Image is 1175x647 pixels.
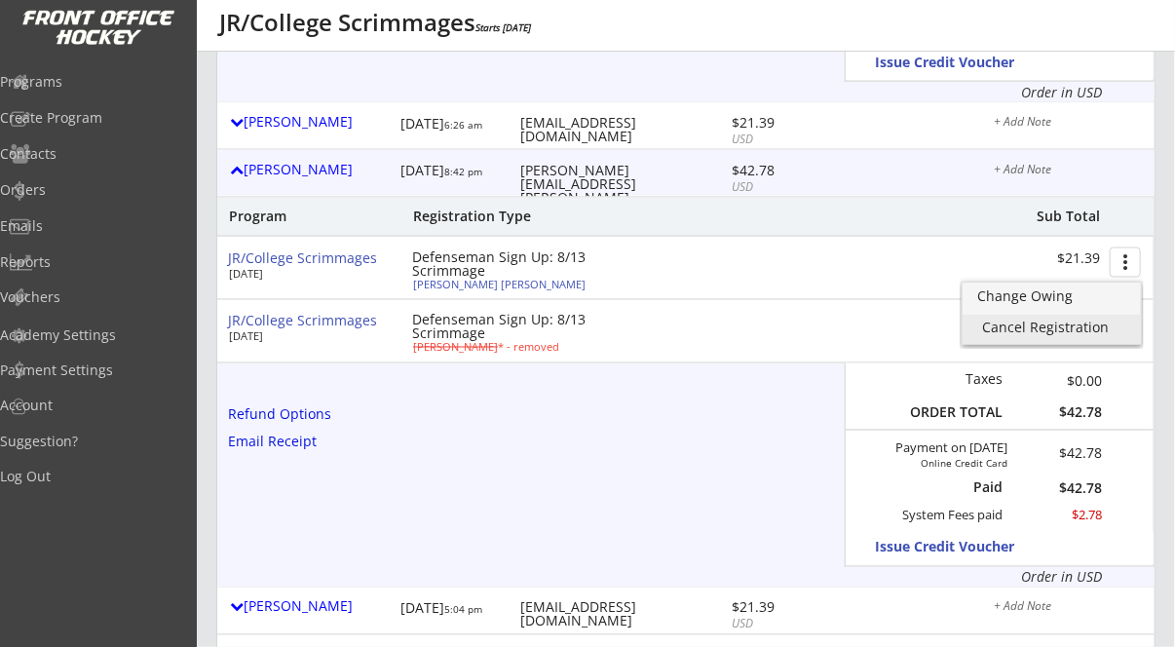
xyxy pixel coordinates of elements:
div: Online Credit Card [897,458,1007,470]
button: Issue Credit Voucher [875,50,1055,76]
div: USD [732,617,837,633]
div: System Fees paid [885,508,1003,524]
button: more_vert [1110,247,1141,278]
div: [EMAIL_ADDRESS][DOMAIN_NAME] [520,116,727,143]
div: $21.39 [979,250,1100,267]
div: Change Owing [977,289,1126,303]
div: Removed [413,342,630,355]
div: $42.78 [1016,482,1102,496]
div: [PERSON_NAME] [230,115,391,129]
s: [PERSON_NAME] [413,340,498,355]
div: + Add Note [994,116,1142,132]
div: Refund Options [228,408,338,422]
div: USD [732,179,837,196]
div: Registration Type [413,208,636,225]
div: [DATE] [400,109,506,143]
div: * - removed [413,342,630,353]
div: $42.78 [732,164,837,177]
div: $42.78 [1016,404,1102,422]
div: $42.78 [1033,447,1102,461]
div: Paid [913,479,1003,497]
div: Email Receipt [228,436,327,449]
div: Program [229,208,334,225]
div: $2.78 [1016,508,1102,524]
div: [PERSON_NAME] [PERSON_NAME] [413,279,630,289]
div: [PERSON_NAME] [230,600,391,614]
div: Defenseman Sign Up: 8/13 Scrimmage [412,250,636,278]
em: Starts [DATE] [475,20,531,34]
div: USD [732,132,837,148]
button: Issue Credit Voucher [875,535,1055,561]
div: [DATE] [229,268,385,279]
div: [EMAIL_ADDRESS][DOMAIN_NAME] [520,601,727,628]
div: [DATE] [400,157,506,191]
font: 8:42 pm [444,165,482,178]
div: ORDER TOTAL [901,404,1003,422]
div: Defenseman Sign Up: 8/13 Scrimmage [412,314,636,341]
div: + Add Note [994,164,1142,179]
div: $0.00 [1016,371,1102,392]
div: [PERSON_NAME][EMAIL_ADDRESS][PERSON_NAME][DOMAIN_NAME] [520,164,727,218]
div: [DATE] [400,594,506,628]
div: Cancel Registration [982,321,1121,334]
div: JR/College Scrimmages [228,314,397,330]
div: JR/College Scrimmages [228,250,397,267]
font: 5:04 pm [444,603,482,617]
div: Order in USD [901,568,1102,588]
div: [PERSON_NAME] [230,163,391,176]
div: Order in USD [901,83,1102,102]
div: + Add Note [994,601,1142,617]
div: Taxes [901,371,1003,389]
div: Payment on [DATE] [853,441,1007,457]
div: $21.39 [732,116,837,130]
font: 6:26 am [444,118,482,132]
div: $21.39 [732,601,837,615]
div: [DATE] [229,331,385,342]
div: Sub Total [1015,208,1100,225]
